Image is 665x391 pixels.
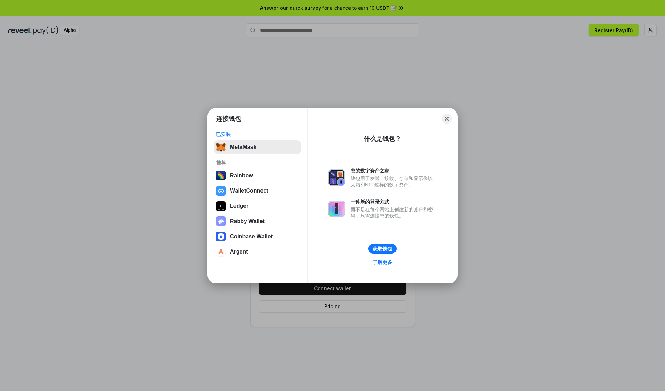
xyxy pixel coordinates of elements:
[442,114,452,124] button: Close
[214,169,301,183] button: Rainbow
[214,230,301,243] button: Coinbase Wallet
[230,188,268,194] div: WalletConnect
[369,258,396,267] a: 了解更多
[328,169,345,186] img: svg+xml,%3Csvg%20xmlns%3D%22http%3A%2F%2Fwww.w3.org%2F2000%2Fsvg%22%20fill%3D%22none%22%20viewBox...
[230,144,256,150] div: MetaMask
[216,186,226,196] img: svg+xml,%3Csvg%20width%3D%2228%22%20height%3D%2228%22%20viewBox%3D%220%200%2028%2028%22%20fill%3D...
[364,135,401,143] div: 什么是钱包？
[230,172,253,179] div: Rainbow
[351,175,436,188] div: 钱包用于发送、接收、存储和显示像以太坊和NFT这样的数字资产。
[230,249,248,255] div: Argent
[351,206,436,219] div: 而不是在每个网站上创建新的账户和密码，只需连接您的钱包。
[214,184,301,198] button: WalletConnect
[368,244,397,254] button: 获取钱包
[373,259,392,265] div: 了解更多
[214,140,301,154] button: MetaMask
[216,247,226,257] img: svg+xml,%3Csvg%20width%3D%2228%22%20height%3D%2228%22%20viewBox%3D%220%200%2028%2028%22%20fill%3D...
[216,131,299,137] div: 已安装
[214,199,301,213] button: Ledger
[216,232,226,241] img: svg+xml,%3Csvg%20width%3D%2228%22%20height%3D%2228%22%20viewBox%3D%220%200%2028%2028%22%20fill%3D...
[216,115,241,123] h1: 连接钱包
[351,199,436,205] div: 一种新的登录方式
[328,201,345,217] img: svg+xml,%3Csvg%20xmlns%3D%22http%3A%2F%2Fwww.w3.org%2F2000%2Fsvg%22%20fill%3D%22none%22%20viewBox...
[216,171,226,180] img: svg+xml,%3Csvg%20width%3D%22120%22%20height%3D%22120%22%20viewBox%3D%220%200%20120%20120%22%20fil...
[373,246,392,252] div: 获取钱包
[351,168,436,174] div: 您的数字资产之家
[214,214,301,228] button: Rabby Wallet
[216,216,226,226] img: svg+xml,%3Csvg%20xmlns%3D%22http%3A%2F%2Fwww.w3.org%2F2000%2Fsvg%22%20fill%3D%22none%22%20viewBox...
[214,245,301,259] button: Argent
[230,203,248,209] div: Ledger
[216,201,226,211] img: svg+xml,%3Csvg%20xmlns%3D%22http%3A%2F%2Fwww.w3.org%2F2000%2Fsvg%22%20width%3D%2228%22%20height%3...
[216,142,226,152] img: svg+xml,%3Csvg%20fill%3D%22none%22%20height%3D%2233%22%20viewBox%3D%220%200%2035%2033%22%20width%...
[230,218,265,224] div: Rabby Wallet
[216,160,299,166] div: 推荐
[230,233,273,240] div: Coinbase Wallet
